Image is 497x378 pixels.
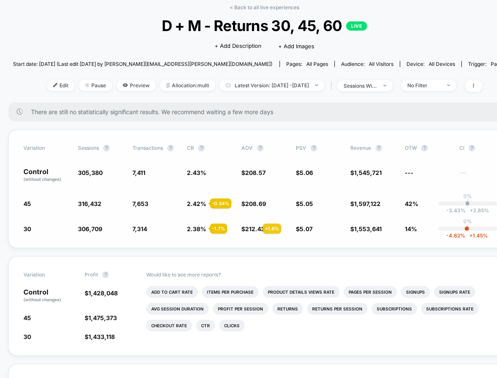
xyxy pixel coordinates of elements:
li: Profit Per Session [213,303,268,315]
span: Variation [23,145,70,151]
div: Pages: [286,61,328,67]
span: Device: [400,61,461,67]
div: sessions with impression [344,83,377,89]
span: 212.42 [245,225,265,232]
span: all pages [306,61,328,67]
span: 30 [23,333,31,340]
p: 0% [463,218,472,224]
p: | [467,224,469,231]
div: - 1.7 % [210,224,227,234]
span: 2.38 % [187,225,206,232]
span: all devices [429,61,455,67]
span: PSV [296,145,306,151]
span: + [470,207,473,214]
span: 1,553,641 [354,225,382,232]
span: Sessions [78,145,99,151]
span: All Visitors [369,61,393,67]
p: | [467,199,469,206]
span: $ [296,225,313,232]
img: end [315,84,318,86]
li: Returns [272,303,303,315]
span: -3.43 % [446,207,466,214]
span: Profit [85,271,98,278]
span: AOV [241,145,253,151]
span: 7,411 [132,169,145,176]
span: Preview [116,80,156,91]
li: Pages Per Session [344,286,397,298]
span: D + M - Returns 30, 45, 60 [38,17,491,34]
li: Subscriptions [372,303,417,315]
span: $ [296,169,313,176]
li: Avg Session Duration [146,303,209,315]
span: -4.82 % [446,232,465,239]
span: 2.85 % [466,207,489,214]
span: 208.57 [245,169,266,176]
li: Signups Rate [434,286,475,298]
span: + Add Description [215,42,261,50]
li: Subscriptions Rate [421,303,479,315]
img: end [447,84,450,86]
span: 1,428,048 [88,289,118,297]
span: + Add Images [278,43,314,50]
a: < Back to all live experiences [230,4,299,10]
span: 1,597,122 [354,200,381,207]
p: 0% [463,193,472,199]
span: + [469,232,473,239]
img: edit [53,83,57,87]
span: Allocation: multi [160,80,215,91]
button: ? [198,145,205,151]
span: (without changes) [23,177,61,182]
span: OTW [405,145,451,151]
button: ? [103,145,110,151]
li: Clicks [219,320,245,331]
span: 45 [23,314,31,321]
span: 2.42 % [187,200,206,207]
span: $ [350,200,381,207]
span: 305,380 [78,169,103,176]
li: Checkout Rate [146,320,192,331]
button: ? [311,145,317,151]
button: ? [469,145,475,151]
span: $ [85,289,118,297]
span: --- [405,169,414,176]
li: Ctr [196,320,215,331]
span: (without changes) [23,297,61,302]
span: 7,653 [132,200,148,207]
div: - 0.34 % [210,198,231,209]
span: CR [187,145,194,151]
span: Transactions [132,145,163,151]
button: ? [102,271,109,278]
span: 5.07 [300,225,313,232]
span: Edit [47,80,75,91]
span: 1,545,721 [354,169,382,176]
span: Latest Version: [DATE] - [DATE] [220,80,324,91]
span: 5.06 [300,169,313,176]
span: $ [350,225,382,232]
span: 1.45 % [465,232,488,239]
span: $ [85,314,117,321]
li: Add To Cart Rate [146,286,198,298]
span: | [329,80,337,92]
span: 30 [23,225,31,232]
span: $ [350,169,382,176]
span: 208.69 [245,200,266,207]
span: Variation [23,271,70,278]
div: Audience: [341,61,393,67]
button: ? [375,145,382,151]
span: 1,475,373 [88,314,117,321]
button: ? [167,145,174,151]
p: Control [23,168,70,182]
span: $ [241,225,265,232]
span: 14% [405,225,417,232]
li: Returns Per Session [307,303,368,315]
span: 7,314 [132,225,147,232]
span: 5.05 [300,200,313,207]
div: No Filter [407,82,441,89]
span: 316,432 [78,200,101,207]
button: ? [421,145,428,151]
span: $ [296,200,313,207]
span: $ [241,169,266,176]
p: LIVE [346,21,367,31]
li: Product Details Views Rate [263,286,339,298]
img: end [383,85,386,86]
